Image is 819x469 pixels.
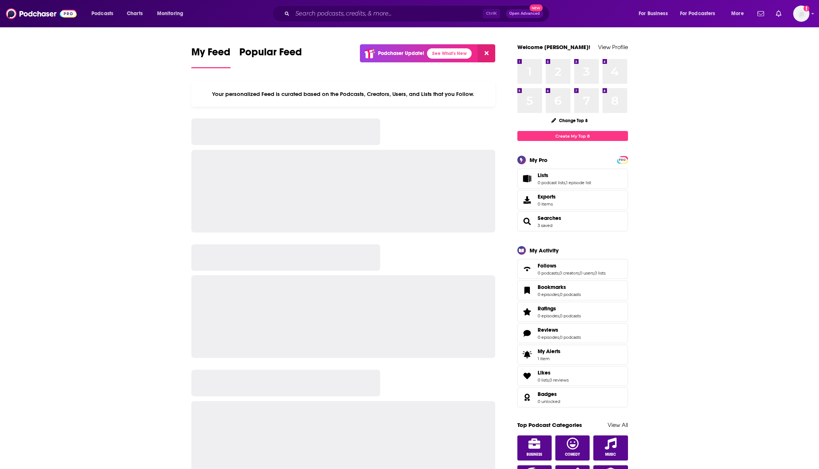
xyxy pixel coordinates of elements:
[731,8,744,19] span: More
[517,190,628,210] a: Exports
[675,8,726,20] button: open menu
[538,223,552,228] a: 3 saved
[538,369,551,376] span: Likes
[579,270,580,276] span: ,
[483,9,500,18] span: Ctrl K
[580,270,594,276] a: 0 users
[538,284,581,290] a: Bookmarks
[538,305,581,312] a: Ratings
[292,8,483,20] input: Search podcasts, credits, & more...
[530,4,543,11] span: New
[538,292,559,297] a: 0 episodes
[559,270,559,276] span: ,
[618,157,627,162] a: PRO
[91,8,113,19] span: Podcasts
[517,211,628,231] span: Searches
[538,193,556,200] span: Exports
[517,280,628,300] span: Bookmarks
[559,270,579,276] a: 0 creators
[598,44,628,51] a: View Profile
[191,46,230,68] a: My Feed
[520,349,535,360] span: My Alerts
[538,313,559,318] a: 0 episodes
[538,172,591,179] a: Lists
[517,366,628,386] span: Likes
[538,262,605,269] a: Follows
[538,180,565,185] a: 0 podcast lists
[127,8,143,19] span: Charts
[634,8,677,20] button: open menu
[793,6,809,22] span: Logged in as WE_Broadcast
[593,435,628,461] a: Music
[152,8,193,20] button: open menu
[517,169,628,189] span: Lists
[594,270,605,276] a: 0 lists
[565,452,580,457] span: Comedy
[538,284,566,290] span: Bookmarks
[517,421,582,428] a: Top Podcast Categories
[680,8,715,19] span: For Podcasters
[520,216,535,227] a: Searches
[506,9,543,18] button: Open AdvancedNew
[520,173,535,184] a: Lists
[555,435,590,461] a: Comedy
[538,305,556,312] span: Ratings
[239,46,302,68] a: Popular Feed
[538,335,559,340] a: 0 episodes
[608,421,628,428] a: View All
[726,8,753,20] button: open menu
[517,323,628,343] span: Reviews
[517,259,628,279] span: Follows
[520,328,535,338] a: Reviews
[793,6,809,22] img: User Profile
[520,307,535,317] a: Ratings
[520,392,535,403] a: Badges
[566,180,591,185] a: 1 episode list
[538,399,560,404] a: 0 unlocked
[618,157,627,163] span: PRO
[86,8,123,20] button: open menu
[517,345,628,365] a: My Alerts
[517,302,628,322] span: Ratings
[538,215,561,221] a: Searches
[538,391,557,397] span: Badges
[538,327,581,333] a: Reviews
[538,348,561,355] span: My Alerts
[191,82,496,107] div: Your personalized Feed is curated based on the Podcasts, Creators, Users, and Lists that you Follow.
[549,377,569,383] a: 0 reviews
[538,172,548,179] span: Lists
[773,7,784,20] a: Show notifications dropdown
[122,8,147,20] a: Charts
[520,195,535,205] span: Exports
[538,369,569,376] a: Likes
[538,327,558,333] span: Reviews
[157,8,183,19] span: Monitoring
[520,285,535,296] a: Bookmarks
[560,335,581,340] a: 0 podcasts
[538,356,561,361] span: 1 item
[509,12,540,15] span: Open Advanced
[239,46,302,63] span: Popular Feed
[427,48,472,59] a: See What's New
[520,264,535,274] a: Follows
[547,116,593,125] button: Change Top 8
[517,387,628,407] span: Badges
[279,5,556,22] div: Search podcasts, credits, & more...
[517,435,552,461] a: Business
[639,8,668,19] span: For Business
[527,452,542,457] span: Business
[520,371,535,381] a: Likes
[754,7,767,20] a: Show notifications dropdown
[538,391,560,397] a: Badges
[560,292,581,297] a: 0 podcasts
[538,201,556,207] span: 0 items
[517,131,628,141] a: Create My Top 8
[560,313,581,318] a: 0 podcasts
[605,452,616,457] span: Music
[538,270,559,276] a: 0 podcasts
[559,313,560,318] span: ,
